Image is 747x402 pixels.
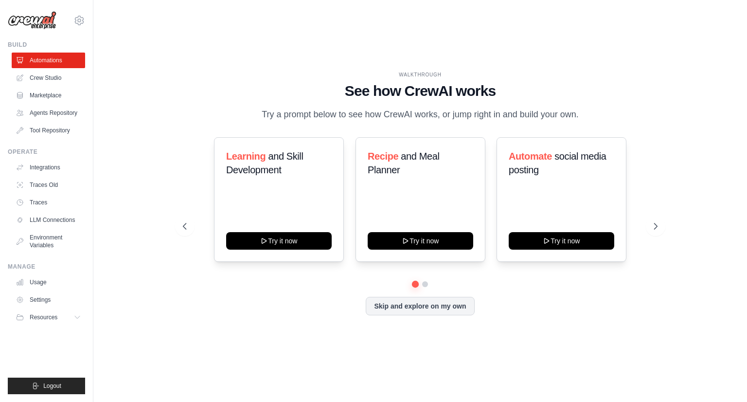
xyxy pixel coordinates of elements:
div: Operate [8,148,85,156]
a: Traces Old [12,177,85,193]
span: social media posting [509,151,606,175]
span: Logout [43,382,61,390]
a: Traces [12,195,85,210]
span: Learning [226,151,266,162]
a: Usage [12,274,85,290]
a: Crew Studio [12,70,85,86]
button: Resources [12,310,85,325]
p: Try a prompt below to see how CrewAI works, or jump right in and build your own. [257,108,584,122]
button: Skip and explore on my own [366,297,474,315]
a: Agents Repository [12,105,85,121]
a: Settings [12,292,85,308]
a: Tool Repository [12,123,85,138]
button: Logout [8,378,85,394]
button: Try it now [226,232,332,250]
a: Integrations [12,160,85,175]
div: Build [8,41,85,49]
a: Environment Variables [12,230,85,253]
span: and Meal Planner [368,151,439,175]
a: Marketplace [12,88,85,103]
div: Manage [8,263,85,271]
a: LLM Connections [12,212,85,228]
h1: See how CrewAI works [183,82,658,100]
a: Automations [12,53,85,68]
span: Automate [509,151,552,162]
button: Try it now [509,232,614,250]
span: Recipe [368,151,398,162]
button: Try it now [368,232,473,250]
span: Resources [30,313,57,321]
img: Logo [8,11,56,30]
div: WALKTHROUGH [183,71,658,78]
